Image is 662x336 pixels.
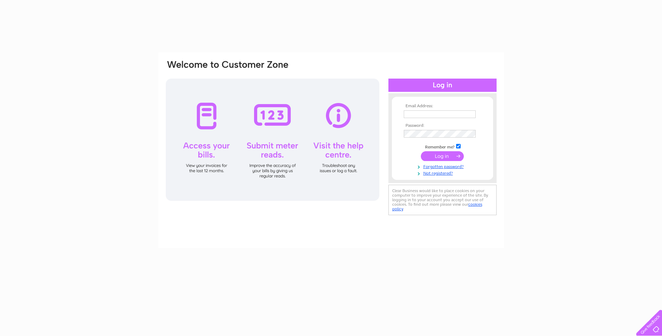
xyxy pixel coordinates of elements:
[402,104,483,109] th: Email Address:
[402,143,483,150] td: Remember me?
[404,169,483,176] a: Not registered?
[388,185,497,215] div: Clear Business would like to place cookies on your computer to improve your experience of the sit...
[402,123,483,128] th: Password:
[392,202,482,211] a: cookies policy
[421,151,464,161] input: Submit
[404,163,483,169] a: Forgotten password?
